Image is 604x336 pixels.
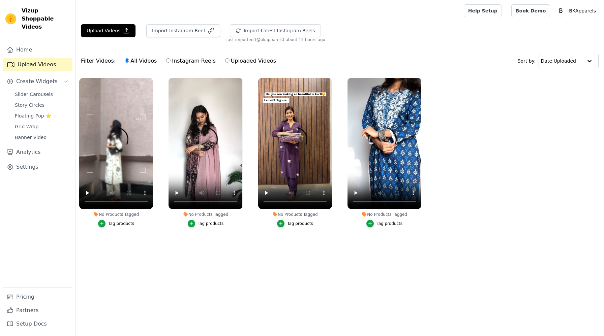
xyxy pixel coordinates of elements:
[258,212,332,217] div: No Products Tagged
[15,134,47,141] span: Banner Video
[15,91,53,98] span: Slider Carousels
[166,57,216,65] label: Instagram Reels
[366,220,402,227] button: Tag products
[5,13,16,24] img: Vizup
[22,7,70,31] span: Vizup Shoppable Videos
[511,4,550,17] a: Book Demo
[225,58,230,63] input: Uploaded Videos
[15,123,38,130] span: Grid Wrap
[11,111,72,121] a: Floating-Pop ⭐
[81,24,135,37] button: Upload Videos
[108,221,134,226] div: Tag products
[198,221,224,226] div: Tag products
[11,90,72,99] a: Slider Carousels
[169,212,242,217] div: No Products Tagged
[3,290,72,304] a: Pricing
[3,160,72,174] a: Settings
[518,54,599,68] div: Sort by:
[124,57,157,65] label: All Videos
[287,221,313,226] div: Tag products
[188,220,224,227] button: Tag products
[348,212,421,217] div: No Products Tagged
[3,75,72,88] button: Create Widgets
[3,145,72,159] a: Analytics
[15,112,51,119] span: Floating-Pop ⭐
[166,58,171,63] input: Instagram Reels
[225,37,325,42] span: Last imported (@ bkapparels ): about 15 hours ago
[230,24,321,37] button: Import Latest Instagram Reels
[79,212,153,217] div: No Products Tagged
[16,77,58,86] span: Create Widgets
[225,57,276,65] label: Uploaded Videos
[81,53,280,69] div: Filter Videos:
[146,24,220,37] button: Import Instagram Reel
[277,220,313,227] button: Tag products
[3,304,72,317] a: Partners
[125,58,129,63] input: All Videos
[555,5,599,17] button: B BKApparels
[464,4,502,17] a: Help Setup
[559,7,563,14] text: B
[11,133,72,142] a: Banner Video
[11,100,72,110] a: Story Circles
[98,220,134,227] button: Tag products
[3,58,72,71] a: Upload Videos
[566,5,599,17] p: BKApparels
[3,317,72,331] a: Setup Docs
[376,221,402,226] div: Tag products
[3,43,72,57] a: Home
[11,122,72,131] a: Grid Wrap
[15,102,44,108] span: Story Circles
